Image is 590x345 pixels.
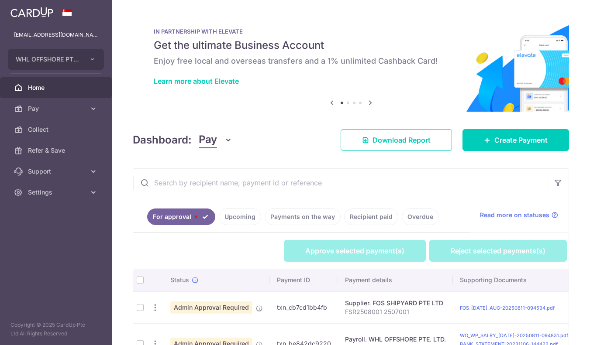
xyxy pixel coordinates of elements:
[345,335,446,344] div: Payroll. WHL OFFSHORE PTE. LTD.
[28,146,86,155] span: Refer & Save
[16,55,80,64] span: WHL OFFSHORE PTE. LTD.
[28,125,86,134] span: Collect
[8,49,104,70] button: WHL OFFSHORE PTE. LTD.
[462,129,569,151] a: Create Payment
[154,77,239,85] a: Learn more about Elevate
[345,299,446,307] div: Supplier. FOS SHIPYARD PTE LTD
[28,188,86,197] span: Settings
[133,14,569,112] img: Renovation banner
[270,269,338,291] th: Payment ID
[341,129,452,151] a: Download Report
[28,104,86,113] span: Pay
[338,269,453,291] th: Payment details
[453,269,576,291] th: Supporting Documents
[154,56,548,66] h6: Enjoy free local and overseas transfers and a 1% unlimited Cashback Card!
[265,208,341,225] a: Payments on the way
[147,208,215,225] a: For approval
[494,135,548,145] span: Create Payment
[270,291,338,323] td: txn_cb7cd1bb4fb
[460,332,568,338] a: WO_WP_SALRY_[DATE]-20250811-094831.pdf
[28,83,86,92] span: Home
[10,7,53,17] img: CardUp
[154,28,548,35] p: IN PARTNERSHIP WITH ELEVATE
[14,31,98,39] p: [EMAIL_ADDRESS][DOMAIN_NAME]
[133,132,192,148] h4: Dashboard:
[344,208,398,225] a: Recipient paid
[170,276,189,284] span: Status
[402,208,439,225] a: Overdue
[28,167,86,176] span: Support
[133,169,548,197] input: Search by recipient name, payment id or reference
[199,132,232,148] button: Pay
[154,38,548,52] h5: Get the ultimate Business Account
[480,211,558,219] a: Read more on statuses
[373,135,431,145] span: Download Report
[219,208,261,225] a: Upcoming
[199,132,217,148] span: Pay
[534,319,581,341] iframe: Opens a widget where you can find more information
[170,301,252,314] span: Admin Approval Required
[345,307,446,316] p: FSR2508001 2507001
[460,305,555,311] a: FOS_[DATE]_AUG-20250811-094534.pdf
[480,211,549,219] span: Read more on statuses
